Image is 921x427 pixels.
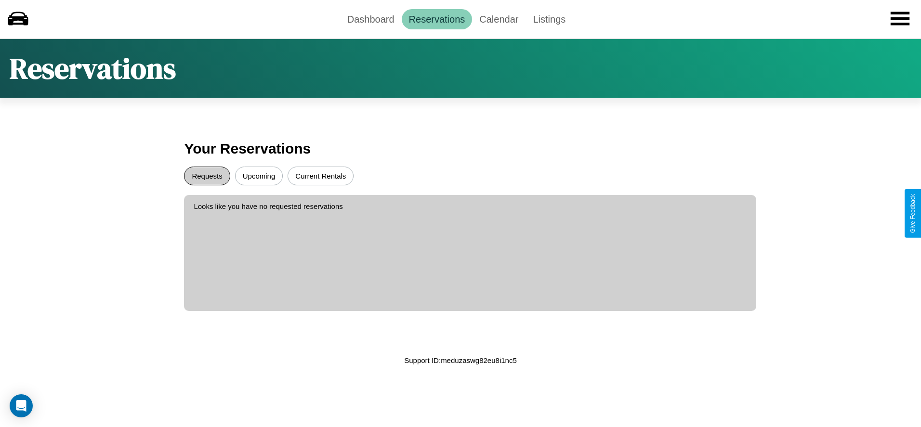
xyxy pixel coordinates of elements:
p: Looks like you have no requested reservations [194,200,746,213]
h1: Reservations [10,49,176,88]
button: Requests [184,167,230,185]
a: Reservations [402,9,473,29]
a: Listings [526,9,573,29]
a: Dashboard [340,9,402,29]
div: Open Intercom Messenger [10,394,33,417]
div: Give Feedback [909,194,916,233]
button: Current Rentals [288,167,354,185]
p: Support ID: meduzaswg82eu8i1nc5 [404,354,517,367]
button: Upcoming [235,167,283,185]
h3: Your Reservations [184,136,737,162]
a: Calendar [472,9,526,29]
